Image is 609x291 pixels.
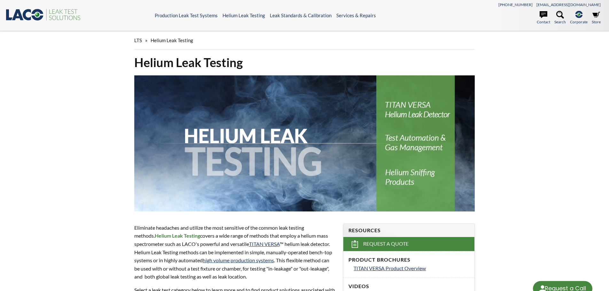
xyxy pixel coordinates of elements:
a: [EMAIL_ADDRESS][DOMAIN_NAME] [536,2,601,7]
p: Eliminate headaches and utilize the most sensitive of the common leak testing methods. covers a w... [134,224,336,281]
a: [PHONE_NUMBER] [498,2,533,7]
a: TITAN VERSA [249,241,280,247]
a: TITAN VERSA Product Overview [354,264,469,272]
span: LTS [134,37,142,43]
img: Helium Leak Testing header [134,75,475,211]
span: Corporate [570,19,588,25]
a: Leak Standards & Calibration [270,12,332,18]
h4: Product Brochures [348,257,469,263]
h4: Videos [348,283,469,290]
a: Contact [537,11,550,25]
a: Helium Leak Testing [223,12,265,18]
span: Helium Leak Testing [151,37,193,43]
span: Request a Quote [363,241,409,247]
div: » [134,31,475,50]
a: high volume production systems [203,257,274,263]
a: Store [592,11,601,25]
strong: Helium Leak Testing [155,233,200,239]
a: Production Leak Test Systems [155,12,218,18]
a: Request a Quote [343,237,474,251]
a: Search [554,11,566,25]
a: Services & Repairs [336,12,376,18]
h4: Resources [348,227,469,234]
span: TITAN VERSA Product Overview [354,265,426,271]
h1: Helium Leak Testing [134,55,475,70]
